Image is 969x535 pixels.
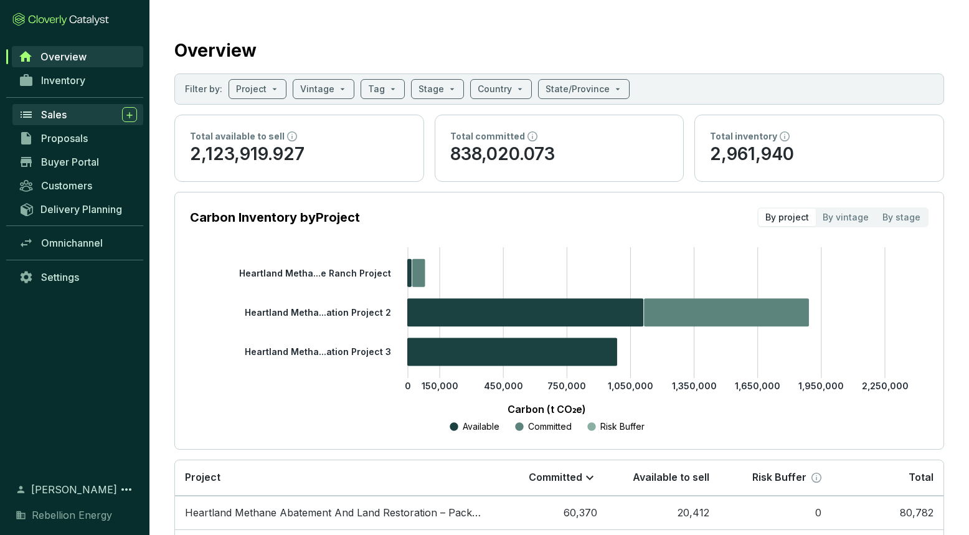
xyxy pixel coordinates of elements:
[608,381,653,391] tspan: 1,050,000
[816,209,876,226] div: By vintage
[719,496,831,530] td: 0
[12,199,143,219] a: Delivery Planning
[12,267,143,288] a: Settings
[710,143,929,166] p: 2,961,940
[831,496,943,530] td: 80,782
[405,381,411,391] tspan: 0
[41,237,103,249] span: Omnichannel
[798,381,844,391] tspan: 1,950,000
[831,460,943,496] th: Total
[41,132,88,144] span: Proposals
[245,346,391,357] tspan: Heartland Metha...ation Project 3
[12,151,143,173] a: Buyer Portal
[607,460,719,496] th: Available to sell
[245,307,391,318] tspan: Heartland Metha...ation Project 2
[495,496,607,530] td: 60,370
[41,108,67,121] span: Sales
[484,381,523,391] tspan: 450,000
[12,46,143,67] a: Overview
[862,381,909,391] tspan: 2,250,000
[547,381,586,391] tspan: 750,000
[759,209,816,226] div: By project
[209,402,885,417] p: Carbon (t CO₂e)
[190,143,409,166] p: 2,123,919.927
[190,130,285,143] p: Total available to sell
[672,381,717,391] tspan: 1,350,000
[529,471,582,485] p: Committed
[174,37,257,64] h2: Overview
[175,460,495,496] th: Project
[12,128,143,149] a: Proposals
[422,381,458,391] tspan: 150,000
[757,207,929,227] div: segmented control
[12,70,143,91] a: Inventory
[239,267,391,278] tspan: Heartland Metha...e Ranch Project
[528,420,572,433] p: Committed
[710,130,777,143] p: Total inventory
[450,143,669,166] p: 838,020.073
[185,83,222,95] p: Filter by:
[31,482,117,497] span: [PERSON_NAME]
[607,496,719,530] td: 20,412
[190,209,360,226] p: Carbon Inventory by Project
[12,104,143,125] a: Sales
[463,420,499,433] p: Available
[752,471,806,485] p: Risk Buffer
[735,381,780,391] tspan: 1,650,000
[600,420,645,433] p: Risk Buffer
[12,175,143,196] a: Customers
[32,508,112,523] span: Rebellion Energy
[175,496,495,530] td: Heartland Methane Abatement And Land Restoration – Packard & Kottke Ranch Project
[40,50,87,63] span: Overview
[876,209,927,226] div: By stage
[40,203,122,215] span: Delivery Planning
[41,156,99,168] span: Buyer Portal
[41,271,79,283] span: Settings
[41,179,92,192] span: Customers
[41,74,85,87] span: Inventory
[450,130,525,143] p: Total committed
[12,232,143,253] a: Omnichannel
